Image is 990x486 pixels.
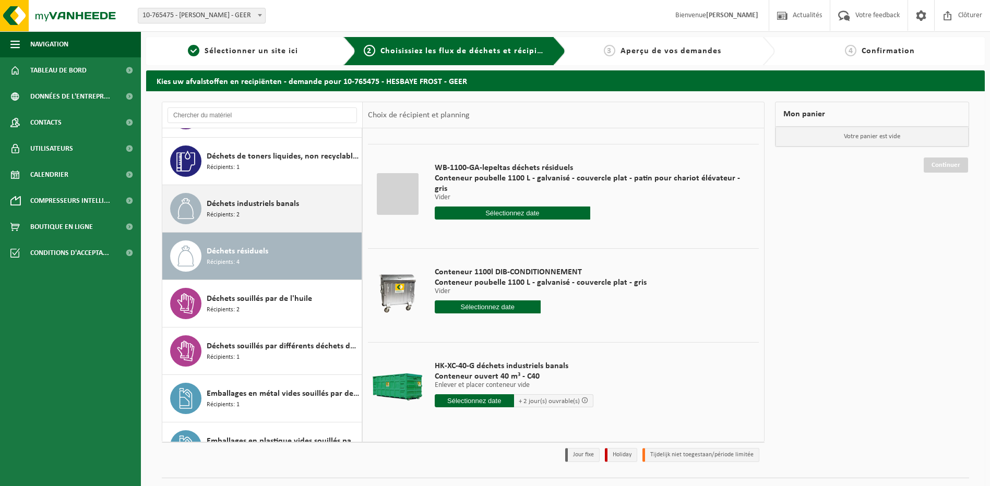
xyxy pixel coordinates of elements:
span: Déchets industriels banals [207,198,299,210]
input: Sélectionnez date [435,394,514,407]
button: Déchets de toners liquides, non recyclable, dangereux Récipients: 1 [162,138,362,185]
h2: Kies uw afvalstoffen en recipiënten - demande pour 10-765475 - HESBAYE FROST - GEER [146,70,985,91]
span: Conteneur ouvert 40 m³ - C40 [435,371,593,382]
span: Conteneur 1100l DIB-CONDITIONNEMENT [435,267,647,277]
span: Conteneur poubelle 1100 L - galvanisé - couvercle plat - gris [435,277,647,288]
button: Emballages en plastique vides souillés par des substances dangereuses [162,422,362,470]
span: WB-1100-GA-lepeltas déchets résiduels [435,163,746,173]
span: HK-XC-40-G déchets industriels banals [435,361,593,371]
span: Sélectionner un site ici [205,47,298,55]
div: Mon panier [775,102,969,127]
strong: [PERSON_NAME] [706,11,758,19]
span: Récipients: 2 [207,210,240,220]
button: Déchets souillés par différents déchets dangereux Récipients: 1 [162,327,362,375]
p: Votre panier est vide [776,127,969,147]
span: Récipients: 1 [207,353,240,362]
span: Données de l'entrepr... [30,83,110,110]
span: Conteneur poubelle 1100 L - galvanisé - couvercle plat - patin pour chariot élévateur - gris [435,173,746,194]
input: Sélectionnez date [435,206,590,220]
p: Vider [435,288,647,295]
span: Récipients: 2 [207,305,240,315]
span: Conditions d'accepta... [30,240,109,266]
li: Tijdelijk niet toegestaan/période limitée [642,448,759,462]
button: Déchets souillés par de l'huile Récipients: 2 [162,280,362,327]
span: Déchets souillés par différents déchets dangereux [207,340,359,353]
li: Jour fixe [565,448,600,462]
button: Déchets résiduels Récipients: 4 [162,233,362,280]
span: Déchets résiduels [207,245,268,258]
span: Utilisateurs [30,136,73,162]
span: Déchets souillés par de l'huile [207,293,312,305]
span: Tableau de bord [30,57,87,83]
p: Enlever et placer conteneur vide [435,382,593,389]
a: Continuer [924,157,968,173]
span: Calendrier [30,162,68,188]
p: Vider [435,194,746,201]
a: 1Sélectionner un site ici [151,45,335,57]
span: 4 [845,45,856,56]
span: 1 [188,45,199,56]
span: Récipients: 1 [207,400,240,410]
span: Choisissiez les flux de déchets et récipients [380,47,554,55]
span: Récipients: 4 [207,258,240,268]
div: Choix de récipient et planning [363,102,475,128]
button: Emballages en métal vides souillés par des substances dangereuses Récipients: 1 [162,375,362,422]
li: Holiday [605,448,637,462]
span: Emballages en métal vides souillés par des substances dangereuses [207,387,359,400]
span: 2 [364,45,375,56]
span: 3 [604,45,615,56]
span: Navigation [30,31,68,57]
span: + 2 jour(s) ouvrable(s) [519,398,580,405]
button: Déchets industriels banals Récipients: 2 [162,185,362,233]
input: Chercher du matériel [168,107,357,123]
span: Contacts [30,110,62,136]
span: Récipients: 1 [207,163,240,173]
span: 10-765475 - HESBAYE FROST - GEER [138,8,266,23]
span: Compresseurs intelli... [30,188,110,214]
span: Aperçu de vos demandes [621,47,721,55]
span: Déchets de toners liquides, non recyclable, dangereux [207,150,359,163]
input: Sélectionnez date [435,300,541,313]
span: Emballages en plastique vides souillés par des substances dangereuses [207,435,359,447]
span: Confirmation [862,47,915,55]
span: 10-765475 - HESBAYE FROST - GEER [138,8,265,23]
span: Boutique en ligne [30,214,93,240]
